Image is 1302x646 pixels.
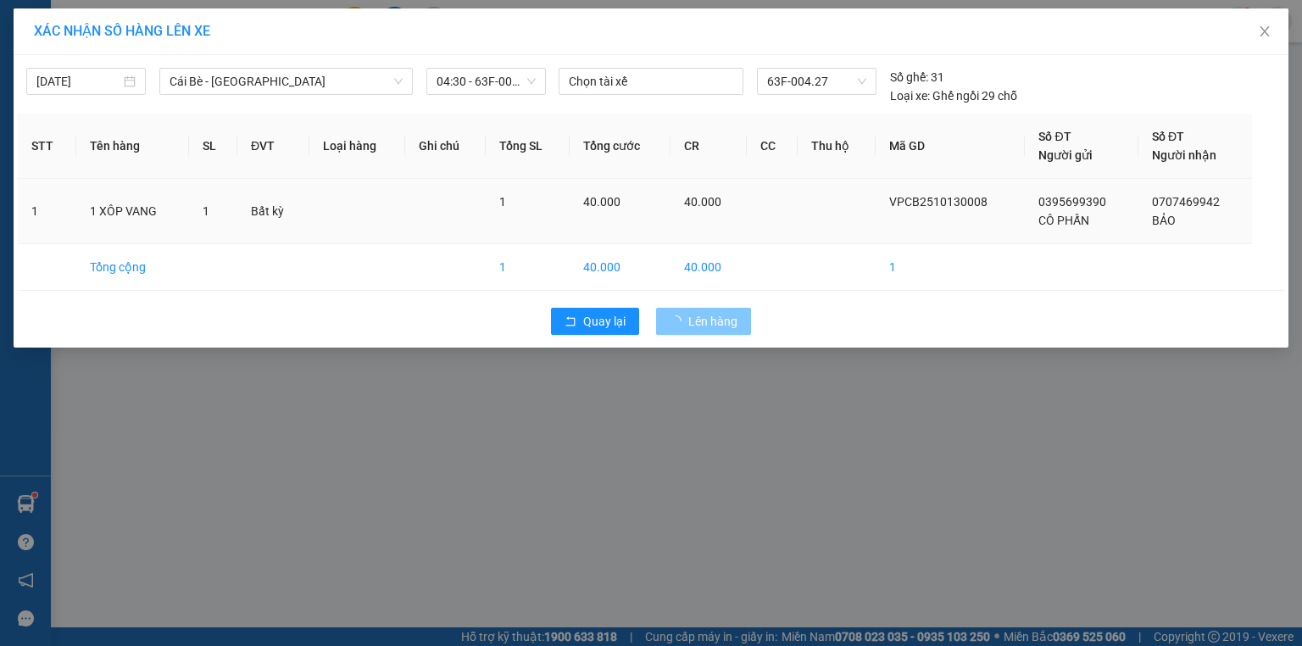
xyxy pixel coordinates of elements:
[684,195,721,209] span: 40.000
[1258,25,1271,38] span: close
[13,111,41,129] span: Rồi :
[1038,195,1106,209] span: 0395699390
[1152,195,1220,209] span: 0707469942
[1038,130,1071,143] span: Số ĐT
[18,114,76,179] th: STT
[767,69,865,94] span: 63F-004.27
[145,16,186,34] span: Nhận:
[14,14,133,35] div: VP Cái Bè
[405,114,486,179] th: Ghi chú
[486,114,570,179] th: Tổng SL
[499,195,506,209] span: 1
[14,35,133,55] div: CÔ PHẤN
[237,114,309,179] th: ĐVT
[76,244,188,291] td: Tổng cộng
[486,244,570,291] td: 1
[1152,214,1176,227] span: BẢO
[876,244,1026,291] td: 1
[565,315,576,329] span: rollback
[76,179,188,244] td: 1 XÔP VANG
[189,114,237,179] th: SL
[1152,130,1184,143] span: Số ĐT
[170,69,403,94] span: Cái Bè - Sài Gòn
[145,55,317,75] div: BẢO
[203,204,209,218] span: 1
[14,16,41,34] span: Gửi:
[437,69,536,94] span: 04:30 - 63F-004.27
[76,114,188,179] th: Tên hàng
[145,75,317,99] div: 0707469942
[890,68,928,86] span: Số ghế:
[890,68,944,86] div: 31
[670,114,748,179] th: CR
[876,114,1026,179] th: Mã GD
[1241,8,1288,56] button: Close
[237,179,309,244] td: Bất kỳ
[890,86,930,105] span: Loại xe:
[570,244,670,291] td: 40.000
[34,23,210,39] span: XÁC NHẬN SỐ HÀNG LÊN XE
[14,55,133,79] div: 0395699390
[18,179,76,244] td: 1
[1152,148,1216,162] span: Người nhận
[583,312,626,331] span: Quay lại
[36,72,120,91] input: 13/10/2025
[670,315,688,327] span: loading
[309,114,405,179] th: Loại hàng
[656,308,751,335] button: Lên hàng
[890,86,1017,105] div: Ghế ngồi 29 chỗ
[747,114,798,179] th: CC
[583,195,620,209] span: 40.000
[13,109,136,130] div: 40.000
[670,244,748,291] td: 40.000
[798,114,876,179] th: Thu hộ
[1038,148,1093,162] span: Người gửi
[145,14,317,55] div: VP [GEOGRAPHIC_DATA]
[570,114,670,179] th: Tổng cước
[688,312,737,331] span: Lên hàng
[551,308,639,335] button: rollbackQuay lại
[393,76,403,86] span: down
[1038,214,1089,227] span: CÔ PHẤN
[889,195,988,209] span: VPCB2510130008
